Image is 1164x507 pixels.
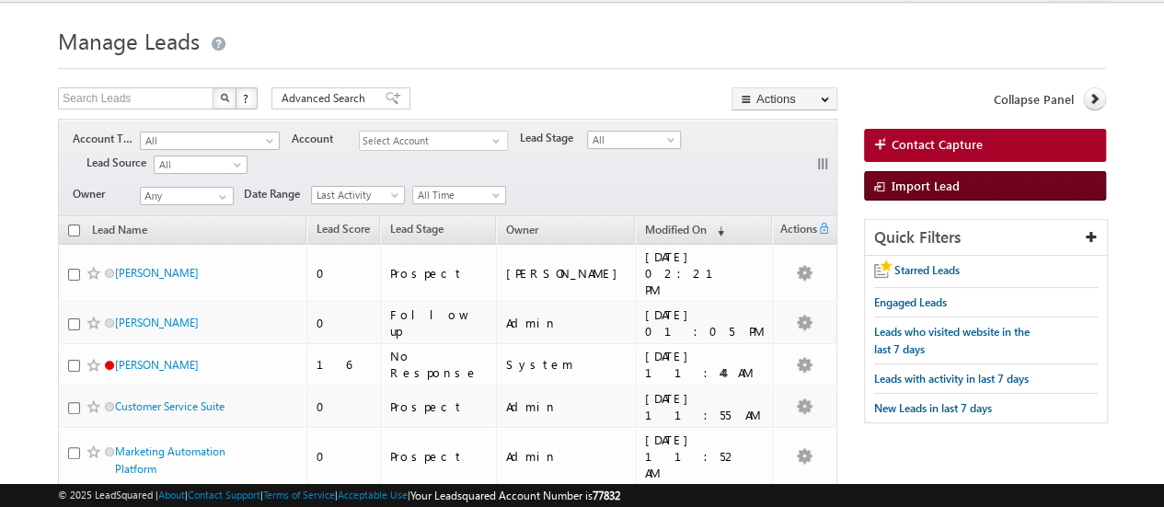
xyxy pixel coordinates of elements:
span: Your Leadsquared Account Number is [410,489,620,502]
a: Modified On (sorted descending) [636,219,733,243]
a: Contact Capture [864,129,1106,162]
div: Follow up [390,306,488,340]
div: 0 [317,448,372,465]
div: Select Account [359,131,508,151]
div: Prospect [390,398,488,415]
div: Admin [506,315,627,331]
a: Terms of Service [263,489,335,501]
span: Lead Score [317,222,370,236]
span: ? [243,90,251,106]
span: Starred Leads [894,263,960,277]
div: [DATE] 02:21 PM [645,248,764,298]
span: Leads with activity in last 7 days [874,372,1029,386]
input: Check all records [68,225,80,236]
span: All [588,132,675,148]
button: Actions [732,87,837,110]
span: Owner [73,186,140,202]
a: Lead Stage [381,219,453,243]
span: (sorted descending) [709,224,724,238]
span: select [492,136,507,144]
span: Engaged Leads [874,295,947,309]
span: Leads who visited website in the last 7 days [874,325,1030,356]
span: All Time [413,187,501,203]
div: [DATE] 11:55 AM [645,390,764,423]
button: ? [236,87,258,109]
span: New Leads in last 7 days [874,401,992,415]
span: All [155,156,242,173]
div: [DATE] 11:52 AM [645,432,764,481]
a: All [587,131,681,149]
span: Lead Stage [520,130,587,146]
a: All Time [412,186,506,204]
div: Quick Filters [865,220,1107,256]
div: 16 [317,356,372,373]
div: 0 [317,398,372,415]
div: [DATE] 11:44 AM [645,348,764,381]
div: 0 [317,265,372,282]
div: [PERSON_NAME] [506,265,627,282]
a: Lead Name [83,220,156,244]
a: [PERSON_NAME] [115,316,199,329]
span: Contact Capture [892,136,983,153]
div: Prospect [390,448,488,465]
span: Lead Stage [390,222,444,236]
a: Contact Support [188,489,260,501]
span: Select Account [360,132,492,151]
a: About [158,489,185,501]
a: All [140,132,280,150]
a: Customer Service Suite [115,399,225,413]
span: Lead Source [86,155,154,171]
a: All [154,156,248,174]
div: No Response [390,348,488,381]
span: 77832 [593,489,620,502]
div: 0 [317,315,372,331]
div: [DATE] 01:05 PM [645,306,764,340]
span: Collapse Panel [994,91,1074,108]
a: Show All Items [209,188,232,206]
a: [PERSON_NAME] [115,358,199,372]
span: © 2025 LeadSquared | | | | | [58,487,620,504]
span: Owner [506,223,538,236]
span: Modified On [645,223,707,236]
span: All [141,133,268,149]
div: Prospect [390,265,488,282]
span: Account [292,131,359,147]
span: Import Lead [892,178,960,193]
span: Account Type [73,131,140,147]
input: Type to Search [140,187,234,205]
div: Admin [506,398,627,415]
img: Search [220,93,229,102]
a: Lead Score [307,219,379,243]
a: Last Activity [311,186,405,204]
a: Acceptable Use [338,489,408,501]
span: Advanced Search [282,90,371,107]
a: Marketing Automation Platform [115,444,225,476]
a: [PERSON_NAME] [115,266,199,280]
span: Date Range [244,186,311,202]
span: Manage Leads [58,26,200,55]
div: Admin [506,448,627,465]
span: Actions [773,219,817,243]
div: System [506,356,627,373]
span: Last Activity [312,187,399,203]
